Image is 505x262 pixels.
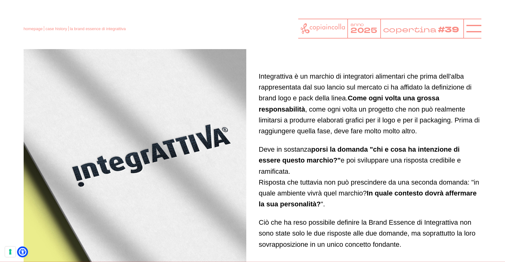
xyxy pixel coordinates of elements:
a: homepage [24,26,43,31]
a: Open Accessibility Menu [19,248,26,256]
tspan: copertina [383,25,437,35]
tspan: anno [350,22,364,27]
strong: In quale contesto dovrà affermare la sua personalità? [259,189,477,208]
p: Deve in sostanza e poi sviluppare una risposta credibile e ramificata. Risposta che tuttavia non ... [259,144,481,209]
strong: porsi la domanda "chi e cosa ha intenzione di essere questo marchio?" [259,145,460,164]
a: case history [45,26,67,31]
button: Le tue preferenze relative al consenso per le tecnologie di tracciamento [5,246,16,257]
p: Integrattiva è un marchio di integratori alimentari che prima dell'alba rappresentata dal suo lan... [259,71,481,136]
strong: Come ogni volta una grossa responsabilità [259,94,439,113]
span: la brand essence di integrattiva [70,26,126,31]
tspan: 2025 [350,26,377,36]
tspan: #39 [439,24,461,36]
p: Ciò che ha reso possibile definire la Brand Essence di Integrattiva non sono state solo le due ri... [259,217,481,250]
